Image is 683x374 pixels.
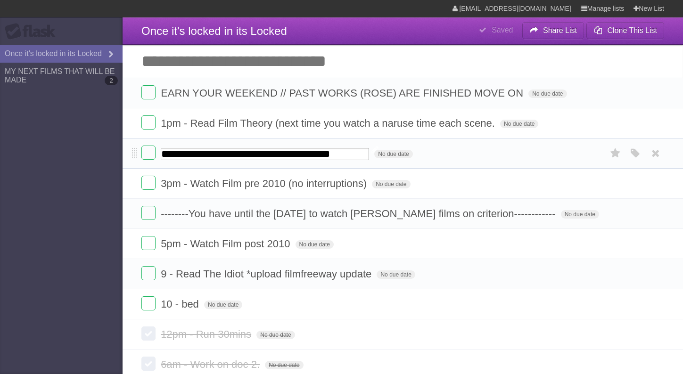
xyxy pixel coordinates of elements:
[105,76,118,85] b: 2
[141,176,156,190] label: Done
[141,85,156,99] label: Done
[586,22,664,39] button: Clone This List
[256,331,295,339] span: No due date
[161,238,292,250] span: 5pm - Watch Film post 2010
[607,26,657,34] b: Clone This List
[141,206,156,220] label: Done
[161,178,369,189] span: 3pm - Watch Film pre 2010 (no interruptions)
[492,26,513,34] b: Saved
[141,24,287,37] span: Once it's locked in its Locked
[141,146,156,160] label: Done
[141,357,156,371] label: Done
[161,268,374,280] span: 9 - Read The Idiot *upload filmfreeway update
[296,240,334,249] span: No due date
[377,270,415,279] span: No due date
[265,361,303,369] span: No due date
[528,89,567,98] span: No due date
[161,298,201,310] span: 10 - bed
[374,150,412,158] span: No due date
[607,146,625,161] label: Star task
[543,26,577,34] b: Share List
[161,117,497,129] span: 1pm - Read Film Theory (next time you watch a naruse time each scene.
[500,120,538,128] span: No due date
[161,358,262,370] span: 6am - Work on doc 2.
[161,208,558,220] span: --------You have until the [DATE] to watch [PERSON_NAME] films on criterion------------
[161,328,254,340] span: 12pm - Run 30mins
[561,210,599,219] span: No due date
[141,296,156,310] label: Done
[5,23,61,40] div: Flask
[141,266,156,280] label: Done
[141,236,156,250] label: Done
[522,22,584,39] button: Share List
[204,301,242,309] span: No due date
[141,115,156,130] label: Done
[161,87,526,99] span: EARN YOUR WEEKEND // PAST WORKS (ROSE) ARE FINISHED MOVE ON
[141,326,156,341] label: Done
[372,180,410,188] span: No due date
